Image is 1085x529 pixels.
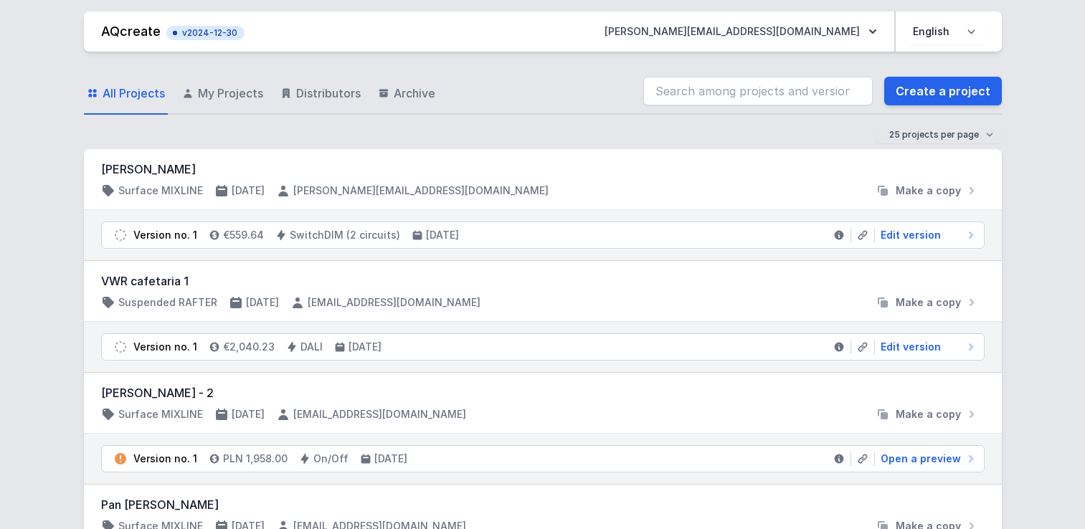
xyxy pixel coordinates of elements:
[870,184,985,198] button: Make a copy
[101,24,161,39] a: AQcreate
[84,73,168,115] a: All Projects
[223,340,275,354] h4: €2,040.23
[133,228,197,242] div: Version no. 1
[101,496,985,513] h3: Pan [PERSON_NAME]
[643,77,873,105] input: Search among projects and versions...
[118,407,203,421] h4: Surface MIXLINE
[223,228,264,242] h4: €559.64
[113,340,128,354] img: draft.svg
[394,85,435,102] span: Archive
[101,161,985,178] h3: [PERSON_NAME]
[296,85,361,102] span: Distributors
[308,295,480,310] h4: [EMAIL_ADDRESS][DOMAIN_NAME]
[300,340,323,354] h4: DALI
[904,19,985,44] select: Choose language
[174,27,237,39] span: v2024-12-30
[290,228,400,242] h4: SwitchDIM (2 circuits)
[884,77,1002,105] a: Create a project
[881,228,941,242] span: Edit version
[133,340,197,354] div: Version no. 1
[166,23,245,40] button: v2024-12-30
[875,452,978,466] a: Open a preview
[103,85,165,102] span: All Projects
[101,384,985,401] h3: [PERSON_NAME] - 2
[293,407,466,421] h4: [EMAIL_ADDRESS][DOMAIN_NAME]
[875,340,978,354] a: Edit version
[896,295,961,310] span: Make a copy
[375,73,438,115] a: Archive
[870,295,985,310] button: Make a copy
[349,340,382,354] h4: [DATE]
[313,452,349,466] h4: On/Off
[881,340,941,354] span: Edit version
[223,452,288,466] h4: PLN 1,958.00
[896,184,961,198] span: Make a copy
[113,228,128,242] img: draft.svg
[198,85,263,102] span: My Projects
[232,184,265,198] h4: [DATE]
[875,228,978,242] a: Edit version
[881,452,961,466] span: Open a preview
[896,407,961,421] span: Make a copy
[118,184,203,198] h4: Surface MIXLINE
[232,407,265,421] h4: [DATE]
[593,19,889,44] button: [PERSON_NAME][EMAIL_ADDRESS][DOMAIN_NAME]
[118,295,217,310] h4: Suspended RAFTER
[293,184,549,198] h4: [PERSON_NAME][EMAIL_ADDRESS][DOMAIN_NAME]
[426,228,459,242] h4: [DATE]
[133,452,197,466] div: Version no. 1
[278,73,364,115] a: Distributors
[374,452,407,466] h4: [DATE]
[101,272,985,290] h3: VWR cafetaria 1
[870,407,985,421] button: Make a copy
[246,295,279,310] h4: [DATE]
[179,73,266,115] a: My Projects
